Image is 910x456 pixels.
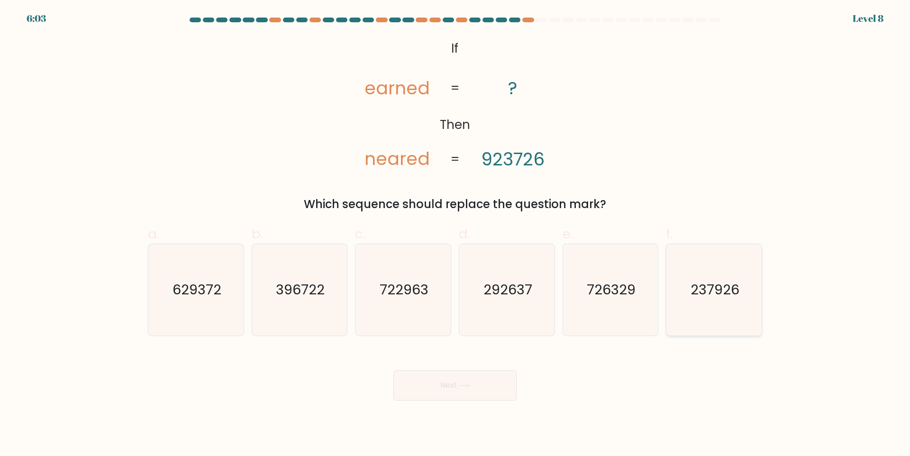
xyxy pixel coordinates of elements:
div: Which sequence should replace the question mark? [154,196,756,213]
button: Next [393,370,517,401]
svg: @import url('[URL][DOMAIN_NAME]); [344,36,566,173]
span: f. [666,225,673,243]
span: c. [355,225,365,243]
tspan: Then [440,116,470,133]
span: d. [459,225,470,243]
span: b. [252,225,263,243]
tspan: earned [364,76,430,100]
text: 292637 [483,280,532,299]
text: 722963 [380,280,428,299]
tspan: = [450,151,460,168]
text: 237926 [691,280,739,299]
tspan: ? [508,76,517,100]
span: e. [563,225,573,243]
text: 629372 [173,280,221,299]
tspan: 923726 [481,147,545,172]
tspan: If [451,39,458,57]
tspan: = [450,80,460,97]
text: 396722 [276,280,325,299]
tspan: neared [364,147,430,172]
text: 726329 [587,280,636,299]
span: a. [148,225,159,243]
div: Level 8 [853,11,883,26]
div: 6:03 [27,11,46,26]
